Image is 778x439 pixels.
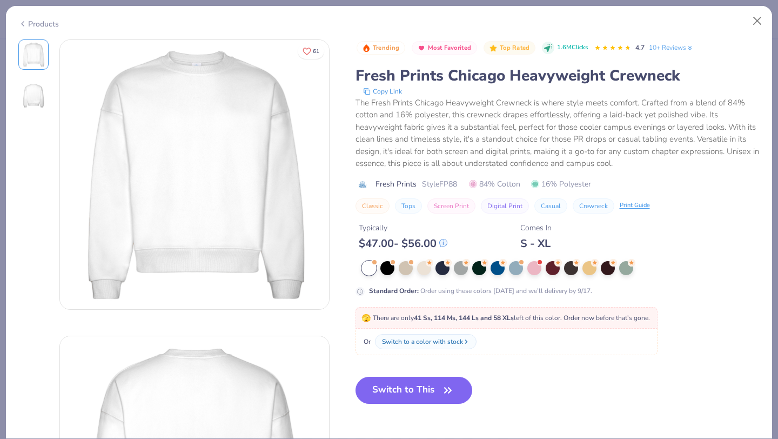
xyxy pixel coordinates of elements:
img: Front [21,42,46,68]
span: 🫣 [361,313,371,323]
span: Or [361,337,371,347]
div: The Fresh Prints Chicago Heavyweight Crewneck is where style meets comfort. Crafted from a blend ... [356,97,760,170]
span: Style FP88 [422,178,457,190]
img: Top Rated sort [489,44,498,52]
button: Switch to This [356,377,473,404]
div: Fresh Prints Chicago Heavyweight Crewneck [356,65,760,86]
span: There are only left of this color. Order now before that's gone. [361,314,650,322]
button: Screen Print [427,198,475,214]
div: Print Guide [620,201,650,210]
button: Digital Print [481,198,529,214]
button: Badge Button [412,41,477,55]
span: Fresh Prints [375,178,417,190]
button: copy to clipboard [360,86,405,97]
div: 4.7 Stars [594,39,631,57]
img: Trending sort [362,44,371,52]
div: Order using these colors [DATE] and we’ll delivery by 9/17. [369,286,592,296]
button: Classic [356,198,390,214]
div: S - XL [520,237,552,250]
span: 84% Cotton [469,178,520,190]
span: Most Favorited [428,45,471,51]
img: brand logo [356,180,370,189]
span: 16% Polyester [531,178,591,190]
span: Top Rated [500,45,530,51]
img: Back [21,83,46,109]
div: $ 47.00 - $ 56.00 [359,237,447,250]
span: 1.6M Clicks [557,43,588,52]
button: Badge Button [357,41,405,55]
strong: 41 Ss, 114 Ms, 144 Ls and 58 XLs [414,314,514,322]
div: Comes In [520,222,552,234]
button: Switch to a color with stock [375,334,477,349]
span: 4.7 [635,43,645,52]
div: Switch to a color with stock [382,337,463,347]
span: Trending [373,45,399,51]
button: Casual [534,198,567,214]
div: Products [18,18,59,30]
button: Crewneck [573,198,614,214]
img: Front [60,40,329,309]
button: Close [747,11,768,31]
button: Badge Button [484,41,535,55]
span: 61 [313,49,319,54]
div: Typically [359,222,447,234]
a: 10+ Reviews [649,43,694,52]
strong: Standard Order : [369,287,419,295]
button: Tops [395,198,422,214]
button: Like [298,43,324,59]
img: Most Favorited sort [417,44,426,52]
